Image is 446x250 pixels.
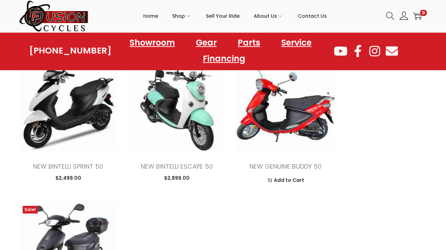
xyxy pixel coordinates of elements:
span: 2,499.00 [55,175,81,182]
a: Contact Us [298,0,327,32]
nav: Primary navigation [89,0,381,32]
a: NEW BINTELLI SPRINT 50 [33,162,103,171]
span: Shop [172,7,185,25]
span: Home [143,7,158,25]
a: About Us [254,0,284,32]
span: Sell Your Ride [206,7,240,25]
span: Contact Us [298,7,327,25]
a: Showroom [123,35,182,51]
a: Sell Your Ride [206,0,240,32]
a: Service [274,35,318,51]
span: $ [55,175,59,182]
a: Home [143,0,158,32]
span: 2,899.00 [164,175,190,182]
nav: Menu [111,35,333,67]
a: [PHONE_NUMBER] [29,46,111,56]
a: NEW BINTELLI ESCAPE 50 [141,162,213,171]
a: Add to Cart [242,175,330,185]
a: NEW GENUINE BUDDY 50 [249,162,322,171]
a: Shop [172,0,192,32]
span: About Us [254,7,277,25]
a: Financing [196,51,252,67]
a: 0 [413,12,422,20]
a: Parts [231,35,267,51]
span: $ [164,175,167,182]
a: Gear [189,35,224,51]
